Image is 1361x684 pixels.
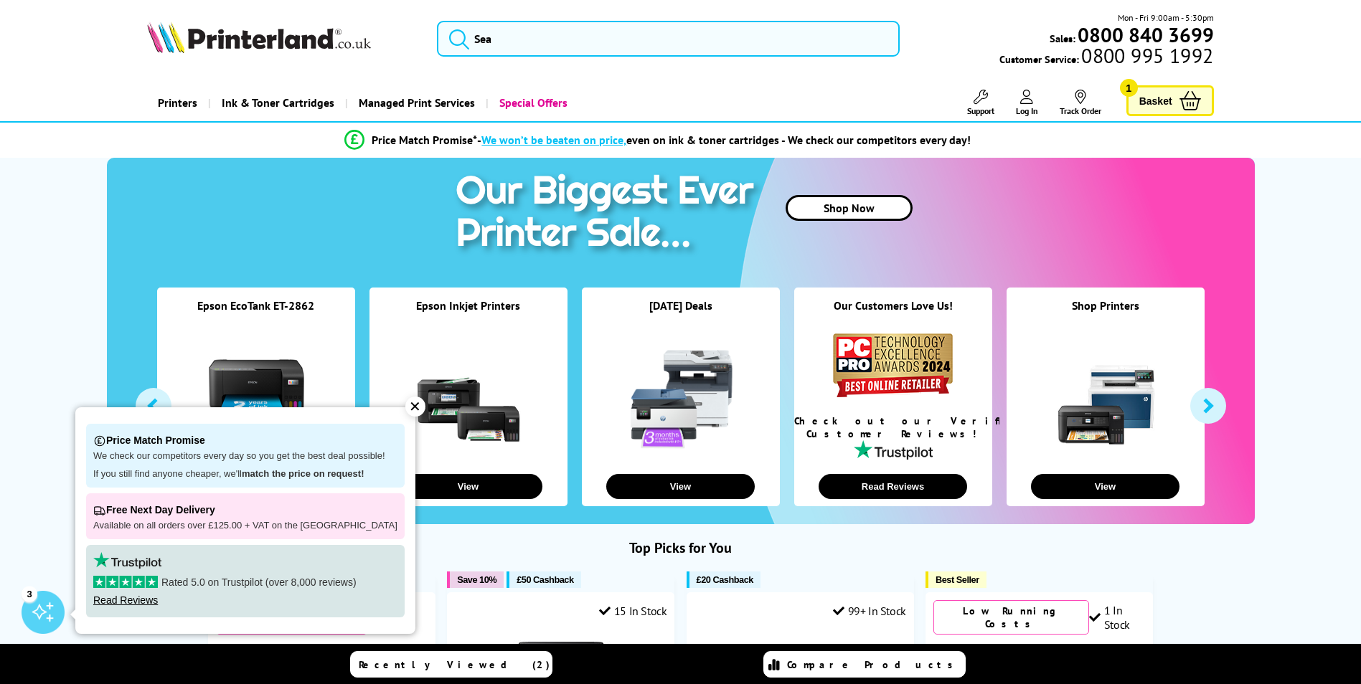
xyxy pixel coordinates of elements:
[1050,32,1075,45] span: Sales:
[1016,105,1038,116] span: Log In
[1078,22,1214,48] b: 0800 840 3699
[1139,91,1172,110] span: Basket
[457,574,496,585] span: Save 10%
[933,600,1089,635] div: Low Running Costs
[93,520,397,532] p: Available on all orders over £125.00 + VAT on the [GEOGRAPHIC_DATA]
[93,594,158,606] a: Read Reviews
[763,651,966,678] a: Compare Products
[926,571,986,588] button: Best Seller
[114,128,1202,153] li: modal_Promise
[1075,28,1214,42] a: 0800 840 3699
[599,604,667,618] div: 15 In Stock
[1126,85,1214,116] a: Basket 1
[1016,90,1038,116] a: Log In
[437,21,900,57] input: Sea
[394,474,542,499] button: View
[350,651,552,678] a: Recently Viewed (2)
[481,133,626,147] span: We won’t be beaten on price,
[1007,298,1205,331] div: Shop Printers
[833,604,906,618] div: 99+ In Stock
[197,298,314,313] a: Epson EcoTank ET-2862
[1031,474,1179,499] button: View
[1079,49,1213,62] span: 0800 995 1992
[999,49,1213,66] span: Customer Service:
[447,571,504,588] button: Save 10%
[359,658,550,671] span: Recently Viewed (2)
[93,576,397,589] p: Rated 5.0 on Trustpilot (over 8,000 reviews)
[345,85,486,121] a: Managed Print Services
[697,574,753,585] span: £20 Cashback
[486,85,578,121] a: Special Offers
[517,574,573,585] span: £50 Cashback
[1060,90,1101,116] a: Track Order
[1118,11,1214,24] span: Mon - Fri 9:00am - 5:30pm
[93,500,397,520] p: Free Next Day Delivery
[93,468,397,480] p: If you still find anyone cheaper, we'll
[93,552,161,569] img: trustpilot rating
[967,105,994,116] span: Support
[687,571,760,588] button: £20 Cashback
[405,396,425,417] div: ✕
[147,22,371,53] img: Printerland Logo
[147,22,419,56] a: Printerland Logo
[477,133,971,147] div: - even on ink & toner cartridges - We check our competitors every day!
[507,571,580,588] button: £50 Cashback
[967,90,994,116] a: Support
[372,133,477,147] span: Price Match Promise*
[93,450,397,462] p: We check our competitors every day so you get the best deal possible!
[22,586,37,602] div: 3
[416,298,520,313] a: Epson Inkjet Printers
[786,195,913,221] a: Shop Now
[147,85,208,121] a: Printers
[819,474,967,499] button: Read Reviews
[222,85,334,121] span: Ink & Toner Cartridges
[787,658,961,671] span: Compare Products
[242,468,364,479] strong: match the price on request!
[606,474,755,499] button: View
[208,85,345,121] a: Ink & Toner Cartridges
[93,431,397,450] p: Price Match Promise
[1120,79,1138,97] span: 1
[448,158,768,270] img: printer sale
[582,298,780,331] div: [DATE] Deals
[936,574,979,585] span: Best Seller
[794,414,992,440] div: Check out our Verified Customer Reviews!
[794,298,992,331] div: Our Customers Love Us!
[1089,603,1145,632] div: 1 In Stock
[93,576,158,588] img: stars-5.svg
